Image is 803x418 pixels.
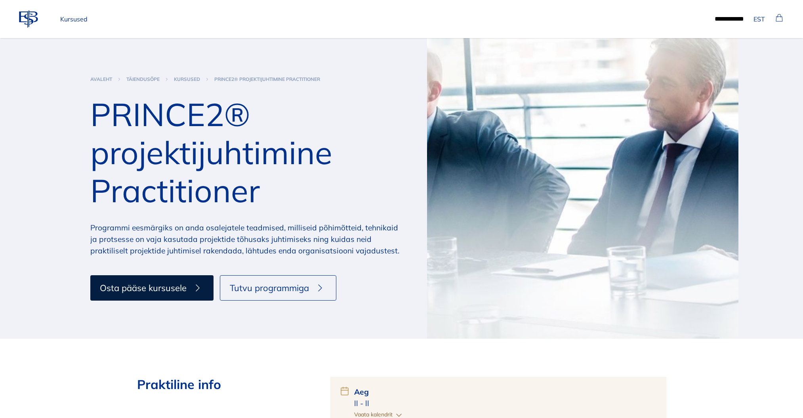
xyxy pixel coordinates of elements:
[220,275,336,301] button: Tutvu programmiga
[90,275,214,301] button: Osta pääse kursusele
[126,76,160,82] a: täiendusõpe
[214,76,320,82] a: PRINCE2® projektijuhtimine Practitioner
[90,95,402,209] h1: PRINCE2® projektijuhtimine Practitioner
[137,377,305,392] h2: Praktiline info
[354,398,657,409] p: ll - ll
[100,281,187,295] span: Osta pääse kursusele
[354,386,657,398] p: Aeg
[174,76,200,82] a: kursused
[90,76,112,82] a: Avaleht
[90,222,402,256] p: Programmi eesmärgiks on anda osalejatele teadmised, milliseid põhimõtteid, tehnikaid ja protsesse...
[57,11,91,27] a: Kursused
[230,281,309,295] span: Tutvu programmiga
[427,38,738,339] img: PRINCE2 projektijuhtimine Practitioner programmi illustreeriv pilt
[750,11,768,27] button: EST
